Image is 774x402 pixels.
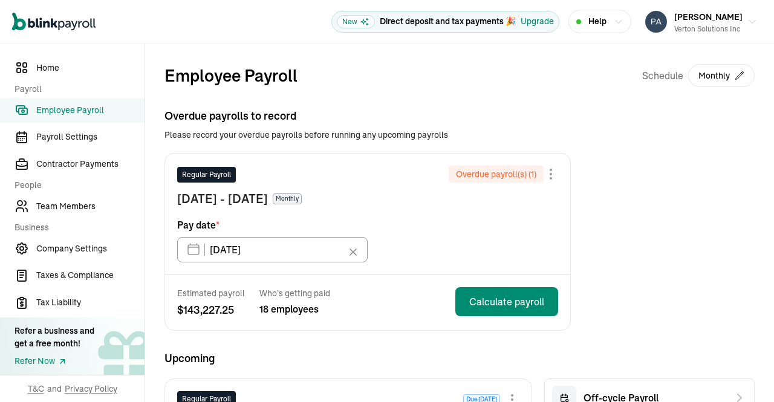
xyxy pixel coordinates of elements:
button: Calculate payroll [455,287,558,316]
button: Help [568,10,631,33]
span: Regular Payroll [182,169,231,180]
span: 18 employees [259,302,330,316]
span: Employee Payroll [36,104,145,117]
a: Refer Now [15,355,94,368]
div: Schedule [642,63,755,88]
span: Tax Liability [36,296,145,309]
span: Monthly [273,193,302,204]
button: [PERSON_NAME]Verton Solutions Inc [640,7,762,37]
span: Overdue payroll(s) ( 1 ) [456,168,536,180]
div: Refer a business and get a free month! [15,325,94,350]
span: Help [588,15,607,28]
span: Company Settings [36,242,145,255]
button: Upgrade [521,15,554,28]
nav: Global [12,4,96,39]
span: Team Members [36,200,145,213]
div: Verton Solutions Inc [674,24,743,34]
iframe: Chat Widget [714,344,774,402]
span: Please record your overdue payrolls before running any upcoming payrolls [164,129,755,141]
span: Overdue payrolls to record [164,108,755,124]
span: Who’s getting paid [259,287,330,299]
input: XX/XX/XX [177,237,368,262]
span: Home [36,62,145,74]
span: T&C [28,383,44,395]
span: People [15,179,137,192]
span: [DATE] - [DATE] [177,190,268,208]
span: Contractor Payments [36,158,145,170]
span: Pay date [177,218,220,232]
span: Upcoming [164,350,755,366]
span: Estimated payroll [177,287,245,299]
span: Business [15,221,137,234]
span: Taxes & Compliance [36,269,145,282]
h2: Employee Payroll [164,63,298,88]
p: Direct deposit and tax payments 🎉 [380,15,516,28]
span: $ 143,227.25 [177,302,245,318]
button: Monthly [688,64,755,87]
span: Payroll Settings [36,131,145,143]
span: New [337,15,375,28]
span: Payroll [15,83,137,96]
span: [PERSON_NAME] [674,11,743,22]
span: Privacy Policy [65,383,117,395]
